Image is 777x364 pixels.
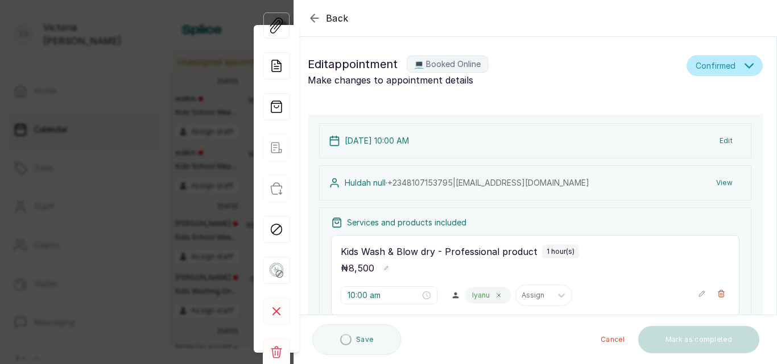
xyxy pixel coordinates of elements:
[387,178,589,187] span: +234 8107153795 | [EMAIL_ADDRESS][DOMAIN_NAME]
[349,262,374,274] span: 8,500
[308,73,682,87] p: Make changes to appointment details
[326,11,349,25] span: Back
[345,135,409,147] p: [DATE] 10:00 AM
[592,326,634,353] button: Cancel
[312,324,401,355] button: Save
[348,289,420,302] input: Select time
[308,11,349,25] button: Back
[472,291,490,300] p: Iyanu
[638,326,759,353] button: Mark as completed
[707,173,742,193] button: View
[341,245,538,258] p: Kids Wash & Blow dry - Professional product
[547,247,575,256] p: 1 hour(s)
[347,217,466,228] p: Services and products included
[407,56,488,73] label: 💻 Booked Online
[341,261,374,275] p: ₦
[308,55,398,73] span: Edit appointment
[710,131,742,151] button: Edit
[696,60,735,72] span: Confirmed
[687,55,763,76] button: Confirmed
[345,177,589,189] p: Huldah null ·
